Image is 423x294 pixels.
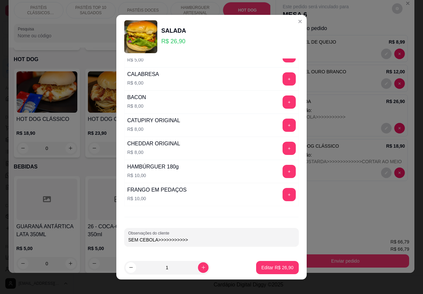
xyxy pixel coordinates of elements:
button: decrease-product-quantity [126,262,136,273]
div: HAMBÚRGUER 180g [127,163,179,171]
label: Observações do cliente [128,230,172,236]
input: Observações do cliente [128,237,295,243]
p: R$ 6,00 [127,80,159,86]
p: R$ 8,00 [127,149,180,156]
button: add [283,72,296,86]
button: add [283,119,296,132]
div: CALABRESA [127,70,159,78]
button: add [283,142,296,155]
img: product-image [124,20,157,53]
div: CHEDDAR ORIGINAL [127,140,180,148]
button: add [283,95,296,109]
p: R$ 10,00 [127,195,187,202]
button: increase-product-quantity [198,262,209,273]
div: FRANGO EM PEDAÇOS [127,186,187,194]
div: CATUPIRY ORIGINAL [127,117,180,125]
p: R$ 10,00 [127,172,179,179]
p: R$ 8,00 [127,126,180,132]
button: add [283,188,296,201]
div: BACON [127,93,146,101]
button: add [283,165,296,178]
p: R$ 26,90 [161,37,186,46]
button: Editar R$ 26,90 [256,261,299,274]
div: SALADA [161,26,186,35]
button: Close [295,16,305,27]
p: R$ 5,00 [127,56,157,63]
p: R$ 8,00 [127,103,146,109]
p: Editar R$ 26,90 [261,264,293,271]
